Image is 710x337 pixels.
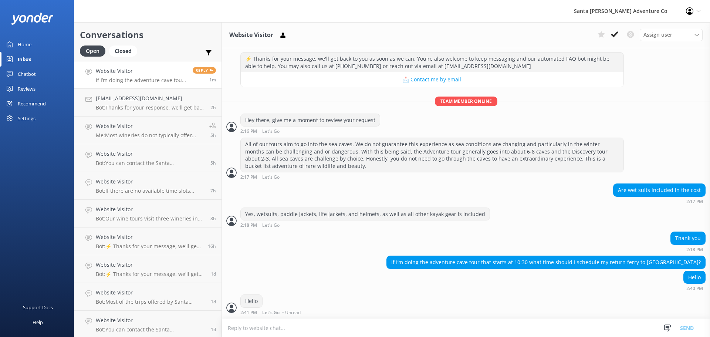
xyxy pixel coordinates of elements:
[96,316,205,324] h4: Website Visitor
[18,81,35,96] div: Reviews
[211,271,216,277] span: Oct 12 2025 01:35pm (UTC -07:00) America/Tijuana
[240,310,302,315] div: Oct 13 2025 02:41pm (UTC -07:00) America/Tijuana
[686,247,703,252] strong: 2:18 PM
[33,315,43,330] div: Help
[684,271,705,284] div: Hello
[240,310,257,315] strong: 2:41 PM
[74,89,222,117] a: [EMAIL_ADDRESS][DOMAIN_NAME]Bot:Thanks for your response, we'll get back to you as soon as we can...
[74,283,222,311] a: Website VisitorBot:Most of the trips offered by Santa [PERSON_NAME] Adventure Company are suitabl...
[262,129,280,134] span: Let's Go
[643,31,672,39] span: Assign user
[282,310,301,315] span: • Unread
[241,72,623,87] button: 📩 Contact me by email
[671,232,705,245] div: Thank you
[262,310,280,315] span: Let's Go
[96,215,205,222] p: Bot: Our wine tours visit three wineries in [GEOGRAPHIC_DATA][PERSON_NAME], but we can't guarante...
[640,29,703,41] div: Assign User
[670,247,706,252] div: Oct 13 2025 02:18pm (UTC -07:00) America/Tijuana
[208,243,216,249] span: Oct 12 2025 09:53pm (UTC -07:00) America/Tijuana
[18,111,35,126] div: Settings
[96,67,187,75] h4: Website Visitor
[209,77,216,83] span: Oct 13 2025 02:40pm (UTC -07:00) America/Tijuana
[18,52,31,67] div: Inbox
[211,326,216,333] span: Oct 12 2025 11:57am (UTC -07:00) America/Tijuana
[210,188,216,194] span: Oct 13 2025 07:29am (UTC -07:00) America/Tijuana
[80,47,109,55] a: Open
[240,129,257,134] strong: 2:16 PM
[683,286,706,291] div: Oct 13 2025 02:40pm (UTC -07:00) America/Tijuana
[240,223,257,228] strong: 2:18 PM
[613,184,705,196] div: Are wet suits included in the cost
[109,46,137,57] div: Closed
[96,132,204,139] p: Me: Most wineries do not typically offer behind the scenes wine tours for standard 90 minute tast...
[193,67,216,74] span: Reply
[211,299,216,305] span: Oct 12 2025 12:04pm (UTC -07:00) America/Tijuana
[96,94,205,102] h4: [EMAIL_ADDRESS][DOMAIN_NAME]
[74,172,222,200] a: Website VisitorBot:If there are no available time slots showing online for March/April, the trip ...
[96,243,202,250] p: Bot: ⚡ Thanks for your message, we'll get back to you as soon as we can. You're also welcome to k...
[210,132,216,138] span: Oct 13 2025 09:14am (UTC -07:00) America/Tijuana
[96,205,205,213] h4: Website Visitor
[96,150,205,158] h4: Website Visitor
[686,44,703,48] strong: 2:16 PM
[240,128,380,134] div: Oct 13 2025 02:16pm (UTC -07:00) America/Tijuana
[240,174,624,180] div: Oct 13 2025 02:17pm (UTC -07:00) America/Tijuana
[686,286,703,291] strong: 2:40 PM
[387,256,705,269] div: If I’m doing the adventure cave tour that starts at 10:30 what time should I schedule my return f...
[74,117,222,144] a: Website VisitorMe:Most wineries do not typically offer behind the scenes wine tours for standard ...
[96,271,205,277] p: Bot: ⚡ Thanks for your message, we'll get back to you as soon as we can. You're also welcome to k...
[241,295,262,307] div: Hello
[96,104,205,111] p: Bot: Thanks for your response, we'll get back to you as soon as we can during opening hours.
[74,61,222,89] a: Website VisitorIf I’m doing the adventure cave tour that starts at 10:30 what time should I sched...
[686,199,703,204] strong: 2:17 PM
[96,289,205,297] h4: Website Visitor
[109,47,141,55] a: Closed
[240,222,490,228] div: Oct 13 2025 02:18pm (UTC -07:00) America/Tijuana
[96,233,202,241] h4: Website Visitor
[23,300,53,315] div: Support Docs
[80,46,105,57] div: Open
[74,144,222,172] a: Website VisitorBot:You can contact the Santa [PERSON_NAME] Adventure Co. team at [PHONE_NUMBER], ...
[241,208,490,220] div: Yes, wetsuits, paddle jackets, life jackets, and helmets, as well as all other kayak gear is incl...
[435,97,497,106] span: Team member online
[80,28,216,42] h2: Conversations
[11,13,54,25] img: yonder-white-logo.png
[210,215,216,222] span: Oct 13 2025 06:06am (UTC -07:00) America/Tijuana
[96,122,204,130] h4: Website Visitor
[96,326,205,333] p: Bot: You can contact the Santa [PERSON_NAME] Adventure Co. team at [PHONE_NUMBER], or by emailing...
[74,200,222,228] a: Website VisitorBot:Our wine tours visit three wineries in [GEOGRAPHIC_DATA][PERSON_NAME], but we ...
[240,175,257,180] strong: 2:17 PM
[241,53,623,72] div: ⚡ Thanks for your message, we'll get back to you as soon as we can. You're also welcome to keep m...
[74,255,222,283] a: Website VisitorBot:⚡ Thanks for your message, we'll get back to you as soon as we can. You're als...
[262,223,280,228] span: Let's Go
[96,261,205,269] h4: Website Visitor
[262,175,280,180] span: Let's Go
[241,138,623,172] div: All of our tours aim to go into the sea caves. We do not guarantee this experience as sea conditi...
[96,160,205,166] p: Bot: You can contact the Santa [PERSON_NAME] Adventure Co. team at [PHONE_NUMBER], or by emailing...
[229,30,273,40] h3: Website Visitor
[18,37,31,52] div: Home
[96,77,187,84] p: If I’m doing the adventure cave tour that starts at 10:30 what time should I schedule my return f...
[210,104,216,111] span: Oct 13 2025 12:09pm (UTC -07:00) America/Tijuana
[241,114,380,127] div: Hey there, give me a moment to review your request
[74,228,222,255] a: Website VisitorBot:⚡ Thanks for your message, we'll get back to you as soon as we can. You're als...
[96,299,205,305] p: Bot: Most of the trips offered by Santa [PERSON_NAME] Adventure Company are suitable for beginner...
[613,199,706,204] div: Oct 13 2025 02:17pm (UTC -07:00) America/Tijuana
[210,160,216,166] span: Oct 13 2025 08:43am (UTC -07:00) America/Tijuana
[18,96,46,111] div: Recommend
[18,67,36,81] div: Chatbot
[96,178,205,186] h4: Website Visitor
[96,188,205,194] p: Bot: If there are no available time slots showing online for March/April, the trip is likely full...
